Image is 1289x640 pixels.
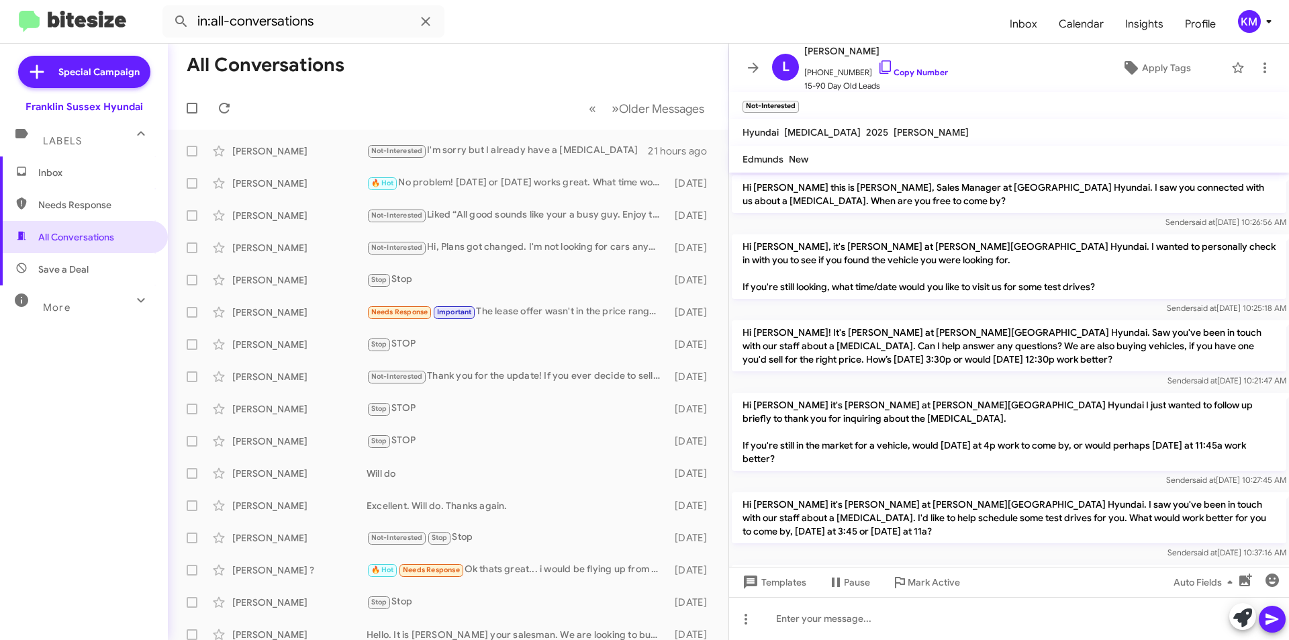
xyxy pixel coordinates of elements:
span: Save a Deal [38,263,89,276]
span: said at [1194,375,1217,385]
span: Stop [371,340,387,349]
div: KM [1238,10,1261,33]
span: Needs Response [371,308,428,316]
span: Inbox [999,5,1048,44]
span: Special Campaign [58,65,140,79]
div: 21 hours ago [648,144,718,158]
button: Auto Fields [1163,570,1249,594]
div: [PERSON_NAME] [232,467,367,480]
div: [DATE] [668,499,718,512]
span: [PERSON_NAME] [804,43,948,59]
span: Older Messages [619,101,704,116]
span: Not-Interested [371,372,423,381]
div: [PERSON_NAME] [232,144,367,158]
div: [DATE] [668,338,718,351]
span: 15-90 Day Old Leads [804,79,948,93]
div: [PERSON_NAME] [232,241,367,255]
span: Sender [DATE] 10:37:16 AM [1167,547,1286,557]
span: « [589,100,596,117]
div: Thank you for the update! If you ever decide to sell one of your Model Y's, we’re here to help. L... [367,369,668,384]
span: said at [1194,547,1217,557]
div: Will do [367,467,668,480]
h1: All Conversations [187,54,344,76]
div: [PERSON_NAME] [232,402,367,416]
span: Sender [DATE] 10:21:47 AM [1167,375,1286,385]
div: STOP [367,336,668,352]
div: STOP [367,401,668,416]
div: [PERSON_NAME] [232,338,367,351]
span: 🔥 Hot [371,565,394,574]
p: Hi [PERSON_NAME] it's [PERSON_NAME] at [PERSON_NAME][GEOGRAPHIC_DATA] Hyundai. I saw you've been ... [732,492,1286,543]
div: Hi, Plans got changed. I'm not looking for cars anymore. Thanks for reaching out [367,240,668,255]
span: Sender [DATE] 10:26:56 AM [1165,217,1286,227]
div: [PERSON_NAME] [232,306,367,319]
span: Labels [43,135,82,147]
div: I'm sorry but I already have a [MEDICAL_DATA] [367,143,648,158]
span: said at [1192,475,1216,485]
span: Stop [371,275,387,284]
a: Special Campaign [18,56,150,88]
div: [DATE] [668,209,718,222]
div: [PERSON_NAME] ? [232,563,367,577]
span: said at [1192,217,1215,227]
div: [DATE] [668,596,718,609]
div: [DATE] [668,306,718,319]
div: [DATE] [668,402,718,416]
span: More [43,302,70,314]
div: [DATE] [668,241,718,255]
span: All Conversations [38,230,114,244]
span: Not-Interested [371,211,423,220]
a: Calendar [1048,5,1114,44]
p: Hi [PERSON_NAME] this is [PERSON_NAME], Sales Manager at [GEOGRAPHIC_DATA] Hyundai. I saw you con... [732,175,1286,213]
span: Sender [DATE] 10:27:45 AM [1166,475,1286,485]
span: 🔥 Hot [371,179,394,187]
button: KM [1227,10,1274,33]
div: Franklin Sussex Hyundai [26,100,143,113]
span: Stop [371,598,387,606]
div: Ok thats great... i would be flying up from [US_STATE] for this so its important that it works ou... [367,562,668,578]
span: New [789,153,808,165]
div: [PERSON_NAME] [232,273,367,287]
div: Stop [367,272,668,287]
div: [DATE] [668,563,718,577]
nav: Page navigation example [581,95,712,122]
span: Auto Fields [1174,570,1238,594]
span: [PERSON_NAME] [894,126,969,138]
input: Search [162,5,444,38]
div: [PERSON_NAME] [232,531,367,545]
span: Needs Response [403,565,460,574]
div: No problem! [DATE] or [DATE] works great. What time would you prefer? Let me know, and I’ll sched... [367,175,668,191]
button: Apply Tags [1087,56,1225,80]
span: [PHONE_NUMBER] [804,59,948,79]
p: Hi [PERSON_NAME] it's [PERSON_NAME] at [PERSON_NAME][GEOGRAPHIC_DATA] Hyundai I just wanted to fo... [732,393,1286,471]
span: Sender [DATE] 10:25:18 AM [1167,303,1286,313]
a: Insights [1114,5,1174,44]
div: [PERSON_NAME] [232,596,367,609]
span: Important [437,308,472,316]
a: Copy Number [877,67,948,77]
div: [PERSON_NAME] [232,177,367,190]
div: STOP [367,433,668,449]
span: Stop [432,533,448,542]
div: The lease offer wasn't in the price range I was looking for....for either 2024 or 2025. Thanks fo... [367,304,668,320]
span: L [782,56,790,78]
span: Templates [740,570,806,594]
small: Not-Interested [743,101,799,113]
span: Hyundai [743,126,779,138]
span: Inbox [38,166,152,179]
button: Mark Active [881,570,971,594]
span: Stop [371,404,387,413]
span: 2025 [866,126,888,138]
div: [PERSON_NAME] [232,370,367,383]
span: Not-Interested [371,243,423,252]
span: Pause [844,570,870,594]
div: [DATE] [668,435,718,448]
p: Hi [PERSON_NAME], it's [PERSON_NAME] at [PERSON_NAME][GEOGRAPHIC_DATA] Hyundai. I wanted to perso... [732,234,1286,299]
span: Not-Interested [371,533,423,542]
span: Needs Response [38,198,152,212]
a: Profile [1174,5,1227,44]
div: [DATE] [668,273,718,287]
